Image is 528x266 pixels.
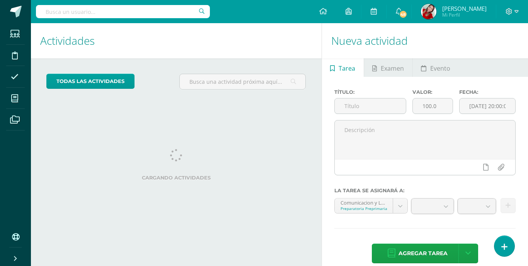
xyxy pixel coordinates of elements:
a: Tarea [322,58,364,77]
span: [PERSON_NAME] [442,5,487,12]
input: Título [335,98,406,114]
label: Fecha: [459,89,516,95]
input: Puntos máximos [413,98,453,114]
img: 162acdb5c2f3d5f8be50fbc1cb56d08d.png [421,4,436,19]
span: Tarea [339,59,355,78]
label: Valor: [412,89,453,95]
h1: Nueva actividad [331,23,519,58]
a: Examen [364,58,412,77]
input: Busca un usuario... [36,5,210,18]
label: La tarea se asignará a: [334,188,516,193]
a: Comunicacion y Lenguaje 'A'Preparatoria Preprimaria [335,198,408,213]
input: Fecha de entrega [460,98,515,114]
span: Agregar tarea [399,244,448,263]
label: Título: [334,89,406,95]
input: Busca una actividad próxima aquí... [180,74,306,89]
span: Evento [430,59,450,78]
span: Examen [381,59,404,78]
div: Preparatoria Preprimaria [341,206,387,211]
h1: Actividades [40,23,312,58]
a: todas las Actividades [46,74,135,89]
a: Evento [413,58,459,77]
div: Comunicacion y Lenguaje 'A' [341,198,387,206]
label: Cargando actividades [46,175,306,181]
span: Mi Perfil [442,12,487,18]
span: 48 [399,10,407,19]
